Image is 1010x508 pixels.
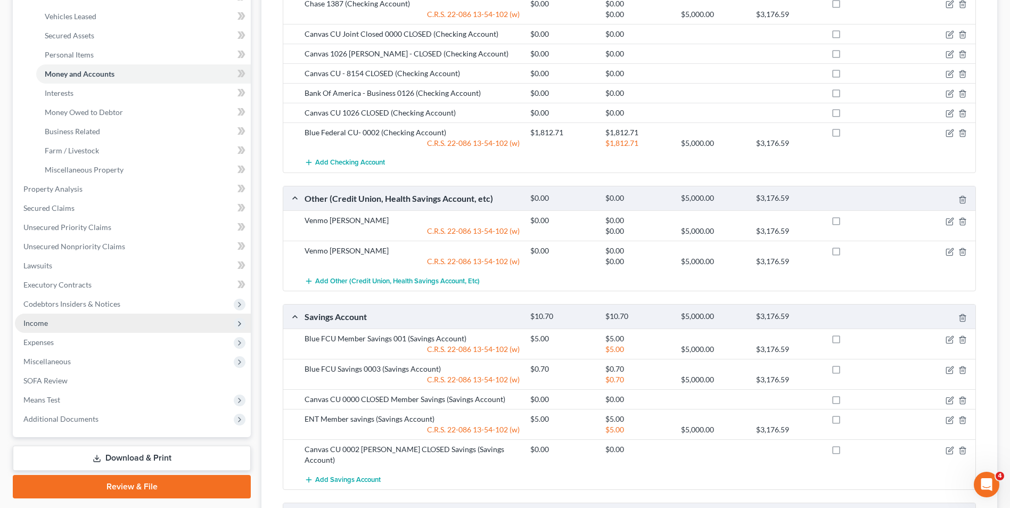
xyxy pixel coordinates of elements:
[996,472,1004,480] span: 4
[36,45,251,64] a: Personal Items
[299,444,525,465] div: Canvas CU 0002 [PERSON_NAME] CLOSED Savings (Savings Account)
[676,256,751,267] div: $5,000.00
[525,88,600,99] div: $0.00
[315,277,480,285] span: Add Other (Credit Union, Health Savings Account, etc)
[600,312,675,322] div: $10.70
[299,374,525,385] div: C.R.S. 22-086 13-54-102 (w)
[299,108,525,118] div: Canvas CU 1026 CLOSED (Checking Account)
[676,9,751,20] div: $5,000.00
[600,414,675,424] div: $5.00
[525,108,600,118] div: $0.00
[299,88,525,99] div: Bank Of America - Business 0126 (Checking Account)
[23,261,52,270] span: Lawsuits
[600,9,675,20] div: $0.00
[525,394,600,405] div: $0.00
[15,179,251,199] a: Property Analysis
[299,424,525,435] div: C.R.S. 22-086 13-54-102 (w)
[525,215,600,226] div: $0.00
[36,7,251,26] a: Vehicles Leased
[751,138,826,149] div: $3,176.59
[23,338,54,347] span: Expenses
[45,146,99,155] span: Farm / Livestock
[36,141,251,160] a: Farm / Livestock
[23,203,75,212] span: Secured Claims
[299,127,525,138] div: Blue Federal CU- 0002 (Checking Account)
[751,312,826,322] div: $3,176.59
[676,226,751,236] div: $5,000.00
[305,153,385,173] button: Add Checking Account
[23,184,83,193] span: Property Analysis
[751,344,826,355] div: $3,176.59
[23,223,111,232] span: Unsecured Priority Claims
[525,29,600,39] div: $0.00
[23,414,98,423] span: Additional Documents
[525,414,600,424] div: $5.00
[299,311,525,322] div: Savings Account
[600,48,675,59] div: $0.00
[299,256,525,267] div: C.R.S. 22-086 13-54-102 (w)
[15,218,251,237] a: Unsecured Priority Claims
[299,68,525,79] div: Canvas CU - 8154 CLOSED (Checking Account)
[23,395,60,404] span: Means Test
[299,364,525,374] div: Blue FCU Savings 0003 (Savings Account)
[525,48,600,59] div: $0.00
[525,127,600,138] div: $1,812.71
[299,394,525,405] div: Canvas CU 0000 CLOSED Member Savings (Savings Account)
[45,50,94,59] span: Personal Items
[299,193,525,204] div: Other (Credit Union, Health Savings Account, etc)
[45,108,123,117] span: Money Owed to Debtor
[600,68,675,79] div: $0.00
[15,256,251,275] a: Lawsuits
[751,256,826,267] div: $3,176.59
[525,444,600,455] div: $0.00
[676,424,751,435] div: $5,000.00
[23,318,48,327] span: Income
[299,29,525,39] div: Canvas CU Joint Closed 0000 CLOSED (Checking Account)
[36,26,251,45] a: Secured Assets
[600,29,675,39] div: $0.00
[45,127,100,136] span: Business Related
[974,472,999,497] iframe: Intercom live chat
[315,159,385,167] span: Add Checking Account
[36,103,251,122] a: Money Owed to Debtor
[23,280,92,289] span: Executory Contracts
[299,138,525,149] div: C.R.S. 22-086 13-54-102 (w)
[299,226,525,236] div: C.R.S. 22-086 13-54-102 (w)
[299,333,525,344] div: Blue FCU Member Savings 001 (Savings Account)
[751,374,826,385] div: $3,176.59
[600,374,675,385] div: $0.70
[525,245,600,256] div: $0.00
[525,312,600,322] div: $10.70
[15,275,251,294] a: Executory Contracts
[36,64,251,84] a: Money and Accounts
[600,344,675,355] div: $5.00
[525,364,600,374] div: $0.70
[15,199,251,218] a: Secured Claims
[36,122,251,141] a: Business Related
[600,226,675,236] div: $0.00
[600,394,675,405] div: $0.00
[45,12,96,21] span: Vehicles Leased
[751,226,826,236] div: $3,176.59
[676,138,751,149] div: $5,000.00
[600,193,675,203] div: $0.00
[676,193,751,203] div: $5,000.00
[23,357,71,366] span: Miscellaneous
[600,444,675,455] div: $0.00
[15,371,251,390] a: SOFA Review
[525,333,600,344] div: $5.00
[600,138,675,149] div: $1,812.71
[13,446,251,471] a: Download & Print
[600,215,675,226] div: $0.00
[600,88,675,99] div: $0.00
[45,88,73,97] span: Interests
[525,68,600,79] div: $0.00
[751,424,826,435] div: $3,176.59
[751,9,826,20] div: $3,176.59
[45,69,114,78] span: Money and Accounts
[299,414,525,424] div: ENT Member savings (Savings Account)
[600,424,675,435] div: $5.00
[299,245,525,256] div: Venmo [PERSON_NAME]
[676,344,751,355] div: $5,000.00
[45,31,94,40] span: Secured Assets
